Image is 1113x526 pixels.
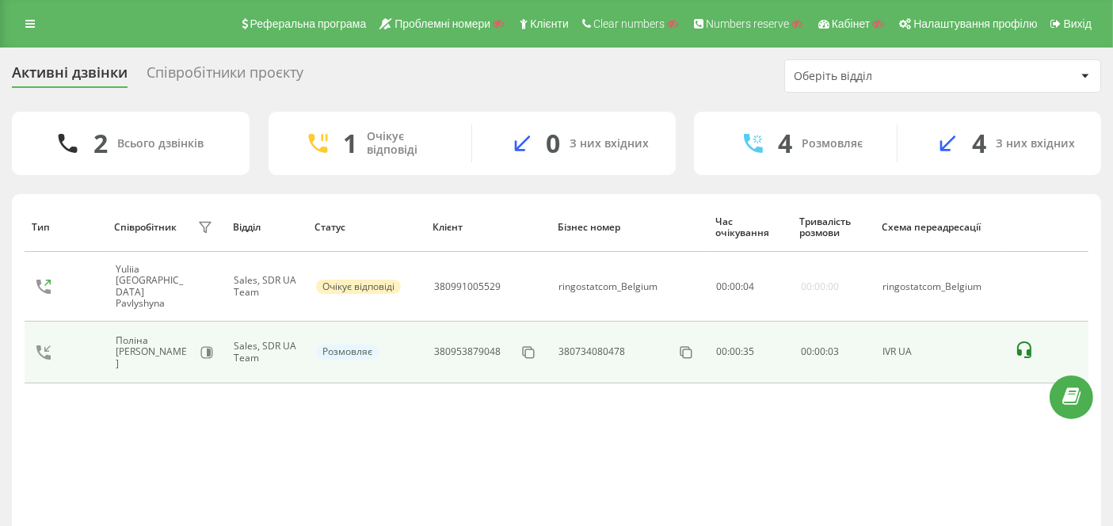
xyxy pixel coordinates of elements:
[716,346,783,357] div: 00:00:35
[972,128,986,158] div: 4
[395,17,490,30] span: Проблемні номери
[570,137,650,151] div: З них вхідних
[117,137,204,151] div: Всього дзвінків
[233,222,300,233] div: Відділ
[882,222,999,233] div: Схема переадресації
[316,280,401,294] div: Очікує відповіді
[558,346,625,357] div: 380734080478
[344,128,358,158] div: 1
[12,64,128,89] div: Активні дзвінки
[802,137,863,151] div: Розмовляє
[433,222,543,233] div: Клієнт
[434,346,501,357] div: 380953879048
[716,281,754,292] div: : :
[799,216,867,239] div: Тривалість розмови
[316,345,379,359] div: Розмовляє
[368,130,448,157] div: Очікує відповіді
[250,17,367,30] span: Реферальна програма
[114,222,177,233] div: Співробітник
[234,341,299,364] div: Sales, SDR UA Team
[1064,17,1092,30] span: Вихід
[715,216,785,239] div: Час очікування
[234,275,299,298] div: Sales, SDR UA Team
[996,137,1075,151] div: З них вхідних
[706,17,789,30] span: Numbers reserve
[716,280,727,293] span: 00
[801,281,839,292] div: 00:00:00
[883,281,998,292] div: ringostatcom_Belgium
[558,281,658,292] div: ringostatcom_Belgium
[314,222,417,233] div: Статус
[147,64,303,89] div: Співробітники проєкту
[743,280,754,293] span: 04
[828,345,839,358] span: 03
[779,128,793,158] div: 4
[883,346,998,357] div: IVR UA
[530,17,569,30] span: Клієнти
[547,128,561,158] div: 0
[794,70,983,83] div: Оберіть відділ
[801,345,812,358] span: 00
[32,222,99,233] div: Тип
[116,335,194,369] div: Поліна [PERSON_NAME]
[593,17,665,30] span: Clear numbers
[116,264,194,310] div: Yuliia [GEOGRAPHIC_DATA] Pavlyshyna
[558,222,700,233] div: Бізнес номер
[913,17,1037,30] span: Налаштування профілю
[814,345,825,358] span: 00
[801,346,839,357] div: : :
[93,128,108,158] div: 2
[730,280,741,293] span: 00
[434,281,501,292] div: 380991005529
[832,17,871,30] span: Кабінет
